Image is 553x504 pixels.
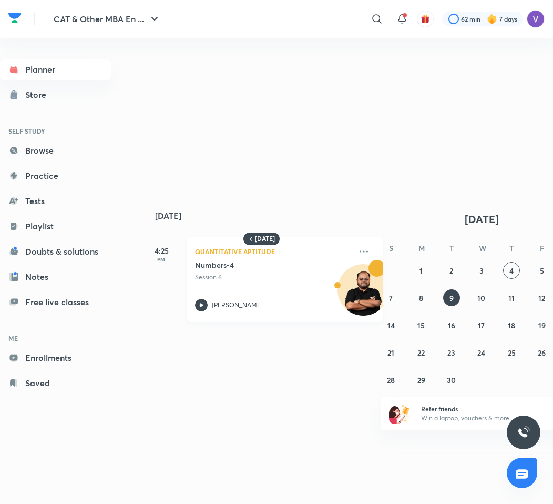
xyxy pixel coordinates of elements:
abbr: September 5, 2025 [540,266,544,276]
abbr: September 16, 2025 [448,320,455,330]
button: September 14, 2025 [383,317,400,334]
h4: [DATE] [155,211,393,220]
p: Quantitative Aptitude [195,245,351,258]
button: September 10, 2025 [473,289,490,306]
button: September 15, 2025 [413,317,429,334]
p: [PERSON_NAME] [212,300,263,310]
h5: 4:25 [140,245,182,256]
p: Win a laptop, vouchers & more [421,414,550,423]
abbr: September 26, 2025 [538,348,546,358]
abbr: September 21, 2025 [387,348,394,358]
button: September 28, 2025 [383,371,400,388]
abbr: September 25, 2025 [508,348,516,358]
abbr: September 23, 2025 [447,348,455,358]
abbr: Wednesday [479,243,486,253]
abbr: September 14, 2025 [387,320,395,330]
abbr: September 11, 2025 [508,293,515,303]
abbr: September 28, 2025 [387,375,395,385]
button: September 25, 2025 [503,344,520,361]
button: September 9, 2025 [443,289,460,306]
img: Avatar [338,270,388,320]
abbr: September 19, 2025 [538,320,546,330]
div: Store [25,88,53,101]
abbr: September 24, 2025 [477,348,485,358]
button: September 26, 2025 [534,344,550,361]
abbr: September 9, 2025 [449,293,454,303]
abbr: September 17, 2025 [478,320,485,330]
abbr: September 3, 2025 [479,266,484,276]
button: avatar [417,11,434,27]
img: avatar [421,14,430,24]
abbr: September 1, 2025 [419,266,423,276]
button: September 8, 2025 [413,289,429,306]
button: September 5, 2025 [534,262,550,279]
button: September 1, 2025 [413,262,429,279]
h6: [DATE] [255,235,275,243]
abbr: Friday [540,243,544,253]
button: September 3, 2025 [473,262,490,279]
button: September 19, 2025 [534,317,550,334]
button: September 7, 2025 [383,289,400,306]
button: September 11, 2025 [503,289,520,306]
abbr: September 4, 2025 [509,266,514,276]
button: September 23, 2025 [443,344,460,361]
abbr: Sunday [389,243,393,253]
button: September 12, 2025 [534,289,550,306]
abbr: September 8, 2025 [419,293,423,303]
p: PM [140,256,182,263]
abbr: September 18, 2025 [508,320,515,330]
a: Company Logo [8,10,21,28]
abbr: September 2, 2025 [449,266,453,276]
img: Company Logo [8,10,21,26]
button: September 17, 2025 [473,317,490,334]
img: streak [487,14,497,24]
abbr: September 12, 2025 [538,293,545,303]
abbr: Thursday [509,243,514,253]
abbr: September 7, 2025 [389,293,393,303]
button: September 2, 2025 [443,262,460,279]
button: September 24, 2025 [473,344,490,361]
button: September 4, 2025 [503,262,520,279]
abbr: Tuesday [449,243,454,253]
img: ttu [517,426,530,439]
button: September 22, 2025 [413,344,429,361]
button: CAT & Other MBA En ... [47,8,167,29]
abbr: September 10, 2025 [477,293,485,303]
button: September 29, 2025 [413,371,429,388]
abbr: September 22, 2025 [417,348,425,358]
span: [DATE] [465,212,499,226]
abbr: September 30, 2025 [447,375,456,385]
img: Vatsal Kanodia [527,10,545,28]
button: September 21, 2025 [383,344,400,361]
abbr: Monday [418,243,425,253]
button: September 30, 2025 [443,371,460,388]
p: Session 6 [195,273,351,282]
button: September 18, 2025 [503,317,520,334]
h5: Numbers-4 [195,260,326,270]
img: referral [389,403,410,424]
h6: Refer friends [421,404,550,414]
abbr: September 15, 2025 [417,320,425,330]
button: September 16, 2025 [443,317,460,334]
abbr: September 29, 2025 [417,375,425,385]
